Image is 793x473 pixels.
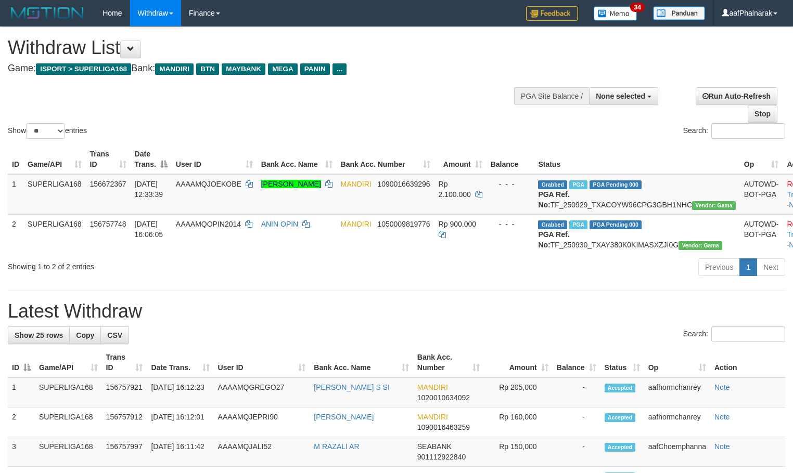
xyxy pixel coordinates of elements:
[589,87,658,105] button: None selected
[257,144,337,174] th: Bank Acc. Name: activate to sort column ascending
[100,326,129,344] a: CSV
[553,408,600,437] td: -
[740,214,783,254] td: AUTOWD-BOT-PGA
[605,443,636,452] span: Accepted
[172,144,257,174] th: User ID: activate to sort column ascending
[102,377,147,408] td: 156757921
[491,179,530,189] div: - - -
[8,144,23,174] th: ID
[514,87,589,105] div: PGA Site Balance /
[439,180,471,199] span: Rp 2.100.000
[569,180,587,189] span: Marked by aafsengchandara
[23,174,86,215] td: SUPERLIGA168
[710,348,785,377] th: Action
[8,437,35,467] td: 3
[417,442,452,451] span: SEABANK
[417,423,470,431] span: Copy 1090016463259 to clipboard
[26,123,65,139] select: Showentries
[413,348,484,377] th: Bank Acc. Number: activate to sort column ascending
[36,63,131,75] span: ISPORT > SUPERLIGA168
[314,413,374,421] a: [PERSON_NAME]
[314,383,389,391] a: [PERSON_NAME] S SI
[332,63,347,75] span: ...
[538,230,569,249] b: PGA Ref. No:
[596,92,645,100] span: None selected
[261,220,299,228] a: ANIN OPIN
[538,180,567,189] span: Grabbed
[417,383,448,391] span: MANDIRI
[630,3,644,12] span: 34
[8,301,785,322] h1: Latest Withdraw
[594,6,637,21] img: Button%20Memo.svg
[268,63,298,75] span: MEGA
[644,437,710,467] td: aafChoemphanna
[553,377,600,408] td: -
[15,331,63,339] span: Show 25 rows
[310,348,413,377] th: Bank Acc. Name: activate to sort column ascending
[23,214,86,254] td: SUPERLIGA168
[214,377,310,408] td: AAAAMQGREGO27
[176,220,241,228] span: AAAAMQOPIN2014
[176,180,241,188] span: AAAAMQJOEKOBE
[714,442,730,451] a: Note
[605,384,636,392] span: Accepted
[417,413,448,421] span: MANDIRI
[377,180,430,188] span: Copy 1090016639296 to clipboard
[35,408,102,437] td: SUPERLIGA168
[86,144,131,174] th: Trans ID: activate to sort column ascending
[553,437,600,467] td: -
[740,174,783,215] td: AUTOWD-BOT-PGA
[8,63,518,74] h4: Game: Bank:
[8,257,323,272] div: Showing 1 to 2 of 2 entries
[107,331,122,339] span: CSV
[600,348,644,377] th: Status: activate to sort column ascending
[23,144,86,174] th: Game/API: activate to sort column ascending
[683,326,785,342] label: Search:
[434,144,487,174] th: Amount: activate to sort column ascending
[757,258,785,276] a: Next
[748,105,777,123] a: Stop
[644,408,710,437] td: aafhormchanrey
[214,408,310,437] td: AAAAMQJEPRI90
[417,453,466,461] span: Copy 901112922840 to clipboard
[417,393,470,402] span: Copy 1020010634092 to clipboard
[8,326,70,344] a: Show 25 rows
[491,219,530,229] div: - - -
[261,180,321,188] a: [PERSON_NAME]
[35,348,102,377] th: Game/API: activate to sort column ascending
[131,144,172,174] th: Date Trans.: activate to sort column descending
[711,326,785,342] input: Search:
[538,190,569,209] b: PGA Ref. No:
[590,180,642,189] span: PGA Pending
[196,63,219,75] span: BTN
[484,348,553,377] th: Amount: activate to sort column ascending
[8,214,23,254] td: 2
[439,220,476,228] span: Rp 900.000
[314,442,359,451] a: M RAZALI AR
[341,220,372,228] span: MANDIRI
[147,408,213,437] td: [DATE] 16:12:01
[90,220,126,228] span: 156757748
[214,437,310,467] td: AAAAMQJALI52
[569,220,587,229] span: Marked by aafheankoy
[605,413,636,422] span: Accepted
[377,220,430,228] span: Copy 1050009819776 to clipboard
[135,220,163,239] span: [DATE] 16:06:05
[484,408,553,437] td: Rp 160,000
[696,87,777,105] a: Run Auto-Refresh
[692,201,736,210] span: Vendor URL: https://trx31.1velocity.biz
[740,144,783,174] th: Op: activate to sort column ascending
[147,437,213,467] td: [DATE] 16:11:42
[222,63,265,75] span: MAYBANK
[76,331,94,339] span: Copy
[69,326,101,344] a: Copy
[341,180,372,188] span: MANDIRI
[8,5,87,21] img: MOTION_logo.png
[8,377,35,408] td: 1
[590,220,642,229] span: PGA Pending
[534,144,739,174] th: Status
[683,123,785,139] label: Search:
[90,180,126,188] span: 156672367
[484,377,553,408] td: Rp 205,000
[538,220,567,229] span: Grabbed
